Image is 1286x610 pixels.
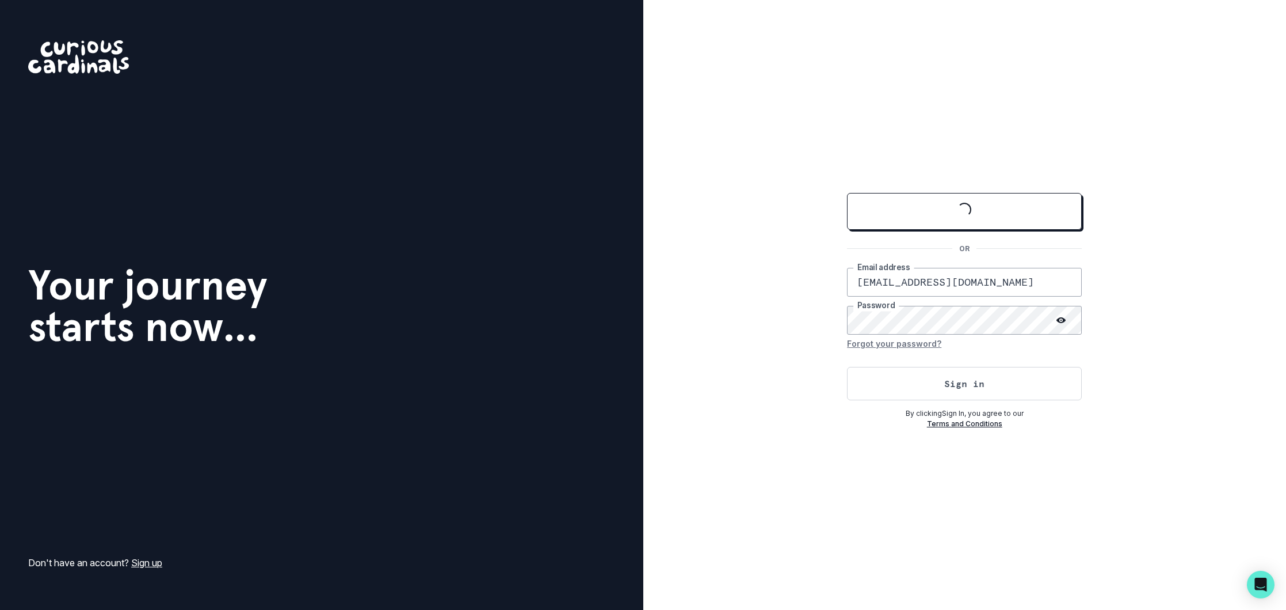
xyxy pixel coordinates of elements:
[847,193,1082,230] button: Sign in with Google (GSuite)
[847,408,1082,419] p: By clicking Sign In , you agree to our
[28,556,162,570] p: Don't have an account?
[952,244,976,254] p: OR
[28,40,129,74] img: Curious Cardinals Logo
[847,335,941,353] button: Forgot your password?
[847,367,1082,400] button: Sign in
[927,419,1002,428] a: Terms and Conditions
[28,264,268,347] h1: Your journey starts now...
[1247,571,1274,598] div: Open Intercom Messenger
[131,557,162,569] a: Sign up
